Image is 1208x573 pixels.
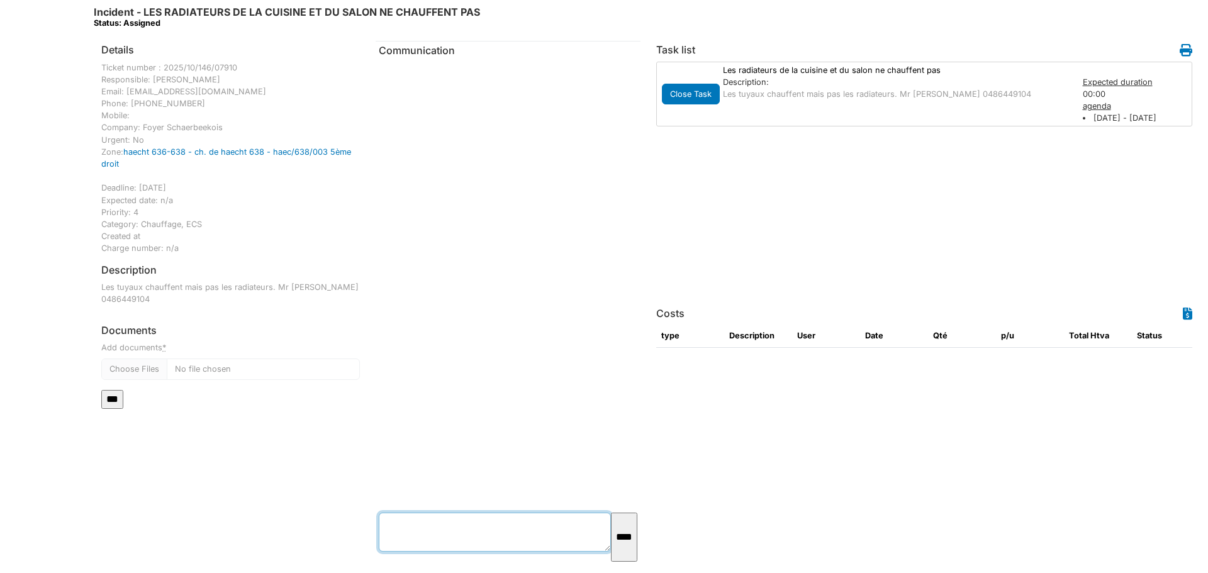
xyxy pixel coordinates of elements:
[101,44,134,56] h6: Details
[1083,100,1190,112] div: agenda
[101,281,360,305] p: Les tuyaux chauffent mais pas les radiateurs. Mr [PERSON_NAME] 0486449104
[670,89,712,99] span: translation missing: en.todo.action.close_task
[656,308,685,320] h6: Costs
[656,44,695,56] h6: Task list
[1083,76,1190,88] div: Expected duration
[94,18,480,28] div: Status: Assigned
[717,64,1077,76] div: Les radiateurs de la cuisine et du salon ne chauffent pas
[101,264,157,276] h6: Description
[1069,331,1088,340] span: translation missing: en.total
[662,86,720,99] a: Close Task
[1180,44,1192,57] i: Work order
[101,62,360,255] div: Ticket number : 2025/10/146/07910 Responsible: [PERSON_NAME] Email: [EMAIL_ADDRESS][DOMAIN_NAME] ...
[996,325,1064,347] th: p/u
[723,88,1070,100] p: Les tuyaux chauffent mais pas les radiateurs. Mr [PERSON_NAME] 0486449104
[792,325,860,347] th: User
[656,325,724,347] th: type
[1132,325,1200,347] th: Status
[723,76,1070,88] div: Description:
[1083,112,1190,124] li: [DATE] - [DATE]
[101,342,166,353] label: Add documents
[162,343,166,352] abbr: required
[928,325,996,347] th: Qté
[379,44,455,57] span: translation missing: en.communication.communication
[101,147,351,169] a: haecht 636-638 - ch. de haecht 638 - haec/638/003 5ème droit
[860,325,928,347] th: Date
[1090,331,1109,340] span: translation missing: en.HTVA
[724,325,792,347] th: Description
[94,6,480,28] h6: Incident - LES RADIATEURS DE LA CUISINE ET DU SALON NE CHAUFFENT PAS
[1077,76,1197,125] div: 00:00
[101,325,360,337] h6: Documents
